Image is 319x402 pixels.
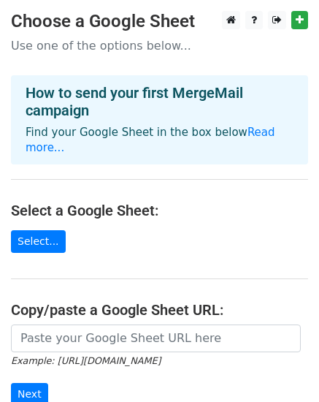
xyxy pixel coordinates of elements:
[11,11,308,32] h3: Choose a Google Sheet
[11,38,308,53] p: Use one of the options below...
[11,202,308,219] h4: Select a Google Sheet:
[26,126,275,154] a: Read more...
[11,230,66,253] a: Select...
[11,301,308,319] h4: Copy/paste a Google Sheet URL:
[11,355,161,366] small: Example: [URL][DOMAIN_NAME]
[26,84,293,119] h4: How to send your first MergeMail campaign
[26,125,293,156] p: Find your Google Sheet in the box below
[11,325,301,352] input: Paste your Google Sheet URL here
